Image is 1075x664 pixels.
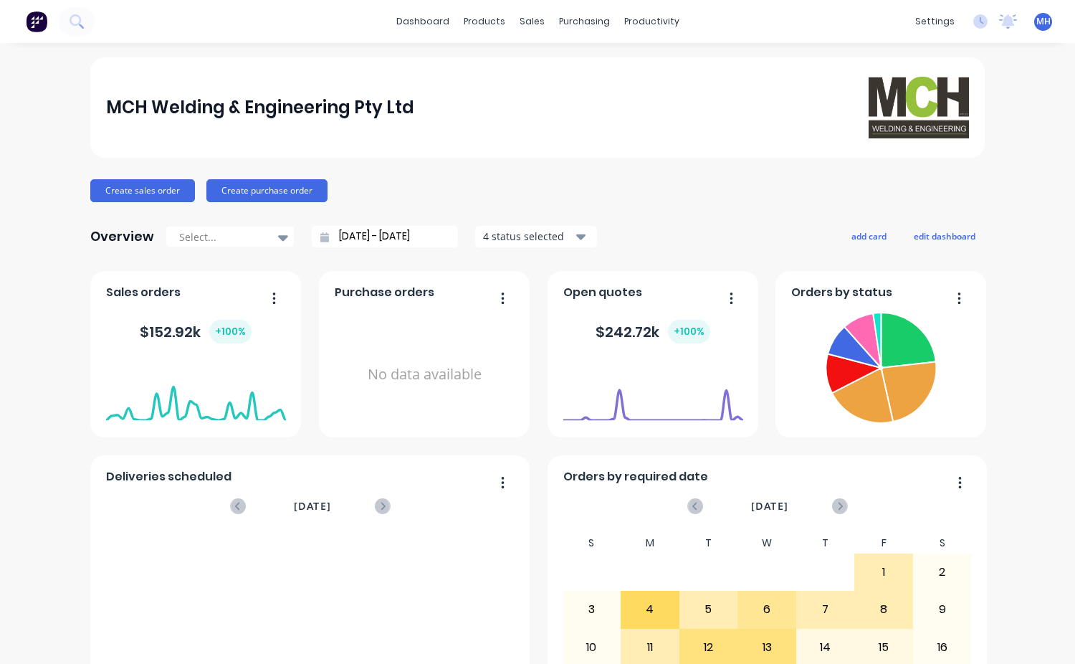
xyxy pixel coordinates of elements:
div: MCH Welding & Engineering Pty Ltd [106,93,414,122]
a: dashboard [389,11,457,32]
div: $ 152.92k [140,320,252,343]
span: MH [1036,15,1051,28]
div: Overview [90,222,154,251]
div: + 100 % [209,320,252,343]
button: edit dashboard [904,227,985,245]
span: Open quotes [563,284,642,301]
span: [DATE] [751,498,788,514]
div: 7 [797,592,854,627]
div: settings [908,11,962,32]
div: 4 [621,592,679,627]
div: W [737,533,796,554]
span: Orders by status [791,284,892,301]
div: 9 [914,592,971,627]
div: S [563,533,621,554]
div: 6 [738,592,795,627]
div: No data available [335,307,515,442]
div: M [621,533,679,554]
div: 8 [855,592,912,627]
div: $ 242.72k [596,320,710,343]
img: MCH Welding & Engineering Pty Ltd [869,77,969,138]
div: T [796,533,855,554]
div: sales [512,11,552,32]
div: 4 status selected [483,229,573,244]
button: 4 status selected [475,226,597,247]
span: Purchase orders [335,284,434,301]
div: 3 [563,592,621,627]
div: S [913,533,972,554]
div: + 100 % [668,320,710,343]
div: purchasing [552,11,617,32]
div: F [854,533,913,554]
button: Create purchase order [206,179,328,202]
img: Factory [26,11,47,32]
span: Deliveries scheduled [106,468,231,485]
div: 2 [914,554,971,590]
div: 1 [855,554,912,590]
div: T [679,533,738,554]
div: products [457,11,512,32]
button: add card [842,227,896,245]
span: [DATE] [294,498,331,514]
span: Sales orders [106,284,181,301]
div: productivity [617,11,687,32]
button: Create sales order [90,179,195,202]
div: 5 [680,592,737,627]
